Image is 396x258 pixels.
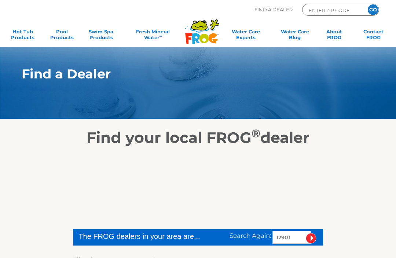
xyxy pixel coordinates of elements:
[306,233,316,244] input: Submit
[159,34,162,38] sup: ∞
[125,29,181,43] a: Fresh MineralWater∞
[254,4,293,16] p: Find A Dealer
[11,128,385,147] h2: Find your local FROG dealer
[47,29,77,43] a: PoolProducts
[86,29,116,43] a: Swim SpaProducts
[7,29,38,43] a: Hot TubProducts
[22,67,348,81] h1: Find a Dealer
[230,232,271,239] span: Search Again:
[280,29,310,43] a: Water CareBlog
[78,231,201,242] div: The FROG dealers in your area are...
[252,126,260,140] sup: ®
[319,29,349,43] a: AboutFROG
[308,6,357,14] input: Zip Code Form
[358,29,389,43] a: ContactFROG
[221,29,271,43] a: Water CareExperts
[368,4,378,15] input: GO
